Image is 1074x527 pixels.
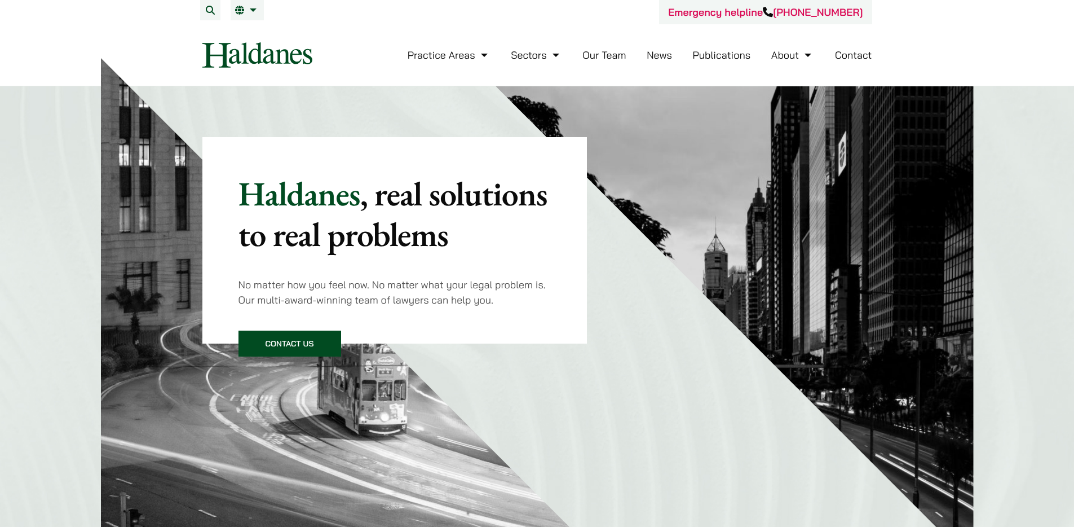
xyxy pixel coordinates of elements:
a: Contact [835,49,872,62]
a: Practice Areas [408,49,490,62]
a: About [771,49,814,62]
p: No matter how you feel now. No matter what your legal problem is. Our multi-award-winning team of... [238,277,551,308]
a: Contact Us [238,331,341,357]
a: Sectors [511,49,562,62]
a: News [647,49,672,62]
mark: , real solutions to real problems [238,172,547,256]
a: Emergency helpline[PHONE_NUMBER] [668,6,863,19]
img: Logo of Haldanes [202,42,312,68]
a: Our Team [582,49,626,62]
a: Publications [693,49,751,62]
p: Haldanes [238,173,551,254]
a: EN [235,6,259,15]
